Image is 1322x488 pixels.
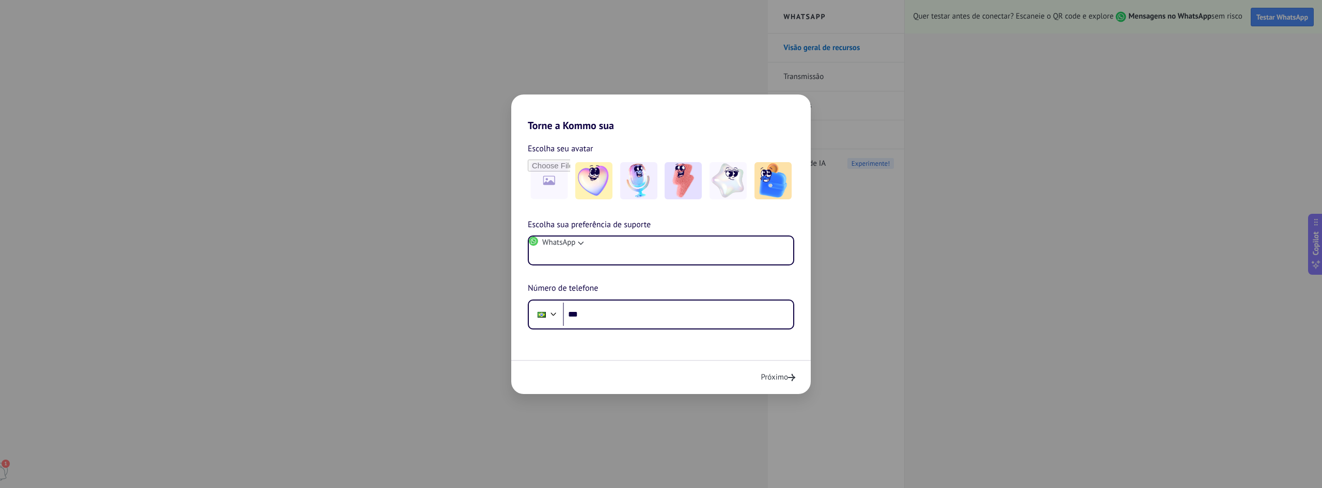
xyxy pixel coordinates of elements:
span: Escolha seu avatar [528,142,593,155]
button: Próximo [761,372,795,382]
img: -2.jpeg [620,162,657,199]
span: Escolha sua preferência de suporte [528,218,651,232]
h2: Torne a Kommo sua [511,95,811,132]
span: Próximo [761,372,788,382]
img: -3.jpeg [665,162,702,199]
img: -1.jpeg [575,162,612,199]
button: WhatsApp [529,237,586,248]
div: Brazil: + 55 [532,304,552,325]
span: Número de telefone [528,282,598,295]
span: WhatsApp [542,238,575,247]
img: -4.jpeg [710,162,747,199]
img: -5.jpeg [754,162,792,199]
